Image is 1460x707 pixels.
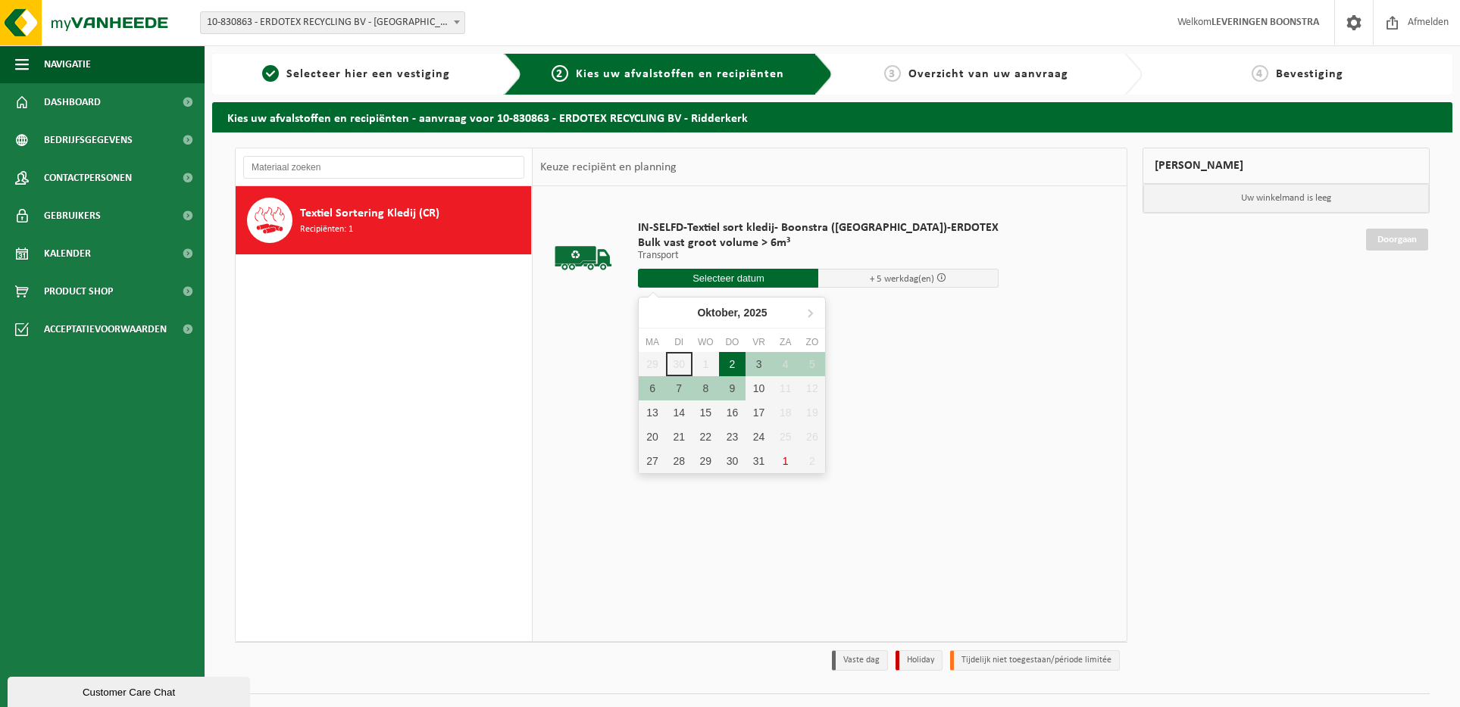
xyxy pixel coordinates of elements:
span: IN-SELFD-Textiel sort kledij- Boonstra ([GEOGRAPHIC_DATA])-ERDOTEX [638,220,999,235]
div: Keuze recipiënt en planning [533,148,684,186]
h2: Kies uw afvalstoffen en recipiënten - aanvraag voor 10-830863 - ERDOTEX RECYCLING BV - Ridderkerk [212,102,1452,132]
span: 1 [262,65,279,82]
div: vr [746,335,772,350]
span: 10-830863 - ERDOTEX RECYCLING BV - Ridderkerk [200,11,465,34]
iframe: chat widget [8,674,253,707]
div: 22 [692,425,719,449]
span: 3 [884,65,901,82]
i: 2025 [743,307,767,318]
div: [PERSON_NAME] [1143,148,1430,184]
div: 27 [639,449,665,473]
div: 17 [746,400,772,425]
div: 30 [719,449,746,473]
div: do [719,335,746,350]
span: Navigatie [44,45,91,83]
span: Acceptatievoorwaarden [44,310,167,348]
div: 14 [666,400,692,425]
div: 10 [746,376,772,400]
div: 8 [692,376,719,400]
div: 24 [746,425,772,449]
span: Contactpersonen [44,159,132,197]
span: 10-830863 - ERDOTEX RECYCLING BV - Ridderkerk [201,12,464,33]
p: Uw winkelmand is leeg [1143,184,1429,213]
span: Dashboard [44,83,101,121]
div: 29 [692,449,719,473]
span: 4 [1252,65,1268,82]
div: wo [692,335,719,350]
div: zo [799,335,825,350]
div: Oktober, [691,301,773,325]
span: Product Shop [44,273,113,310]
span: Kies uw afvalstoffen en recipiënten [576,68,784,80]
div: 3 [746,352,772,376]
span: Bevestiging [1276,68,1343,80]
div: 6 [639,376,665,400]
div: 20 [639,425,665,449]
div: 2 [719,352,746,376]
div: za [772,335,799,350]
a: 1Selecteer hier een vestiging [220,65,492,83]
input: Materiaal zoeken [243,156,524,179]
span: Kalender [44,235,91,273]
span: Textiel Sortering Kledij (CR) [300,204,439,223]
div: ma [639,335,665,350]
a: Doorgaan [1366,229,1428,251]
span: Bulk vast groot volume > 6m³ [638,235,999,251]
div: 7 [666,376,692,400]
input: Selecteer datum [638,269,818,288]
div: 23 [719,425,746,449]
div: 15 [692,400,719,425]
li: Holiday [896,650,943,671]
div: 13 [639,400,665,425]
div: 28 [666,449,692,473]
span: 2 [552,65,568,82]
span: Recipiënten: 1 [300,223,353,237]
span: Gebruikers [44,197,101,235]
button: Textiel Sortering Kledij (CR) Recipiënten: 1 [236,186,532,254]
span: Bedrijfsgegevens [44,121,133,159]
li: Vaste dag [832,650,888,671]
div: 16 [719,400,746,425]
span: Selecteer hier een vestiging [286,68,450,80]
li: Tijdelijk niet toegestaan/période limitée [950,650,1120,671]
strong: LEVERINGEN BOONSTRA [1211,17,1319,28]
div: 31 [746,449,772,473]
p: Transport [638,251,999,261]
div: 21 [666,425,692,449]
span: + 5 werkdag(en) [870,274,934,284]
div: di [666,335,692,350]
span: Overzicht van uw aanvraag [908,68,1068,80]
div: 9 [719,376,746,400]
